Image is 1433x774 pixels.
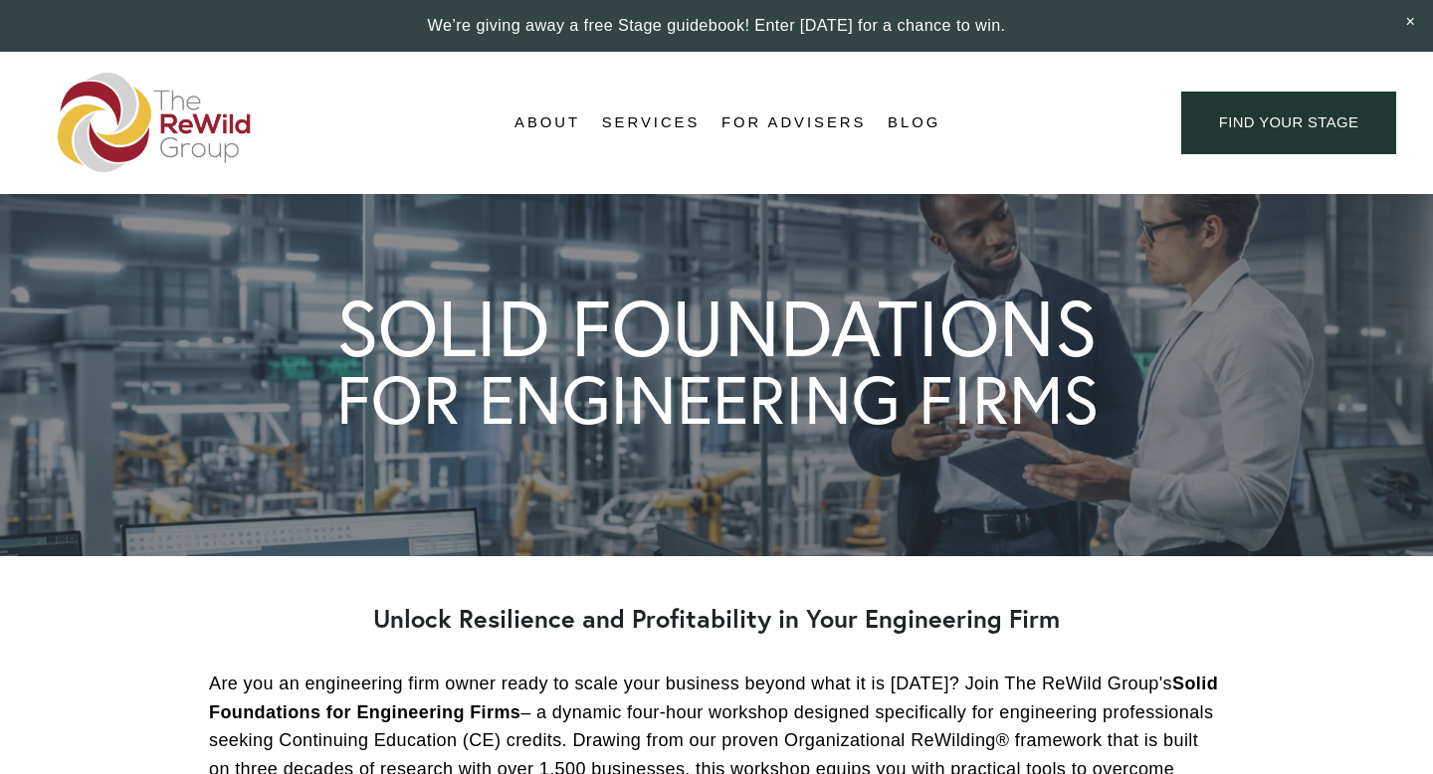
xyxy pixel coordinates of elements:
strong: Unlock Resilience and Profitability in Your Engineering Firm [373,602,1060,635]
span: Services [602,109,701,136]
a: find your stage [1181,92,1396,154]
span: About [514,109,580,136]
h1: SOLID FOUNDATIONS [336,289,1097,366]
strong: Solid Foundations for Engineering Firms [209,674,1223,722]
img: The ReWild Group [58,73,253,172]
a: folder dropdown [514,108,580,138]
a: folder dropdown [602,108,701,138]
a: Blog [888,108,940,138]
h1: FOR ENGINEERING FIRMS [336,366,1099,433]
a: For Advisers [721,108,866,138]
